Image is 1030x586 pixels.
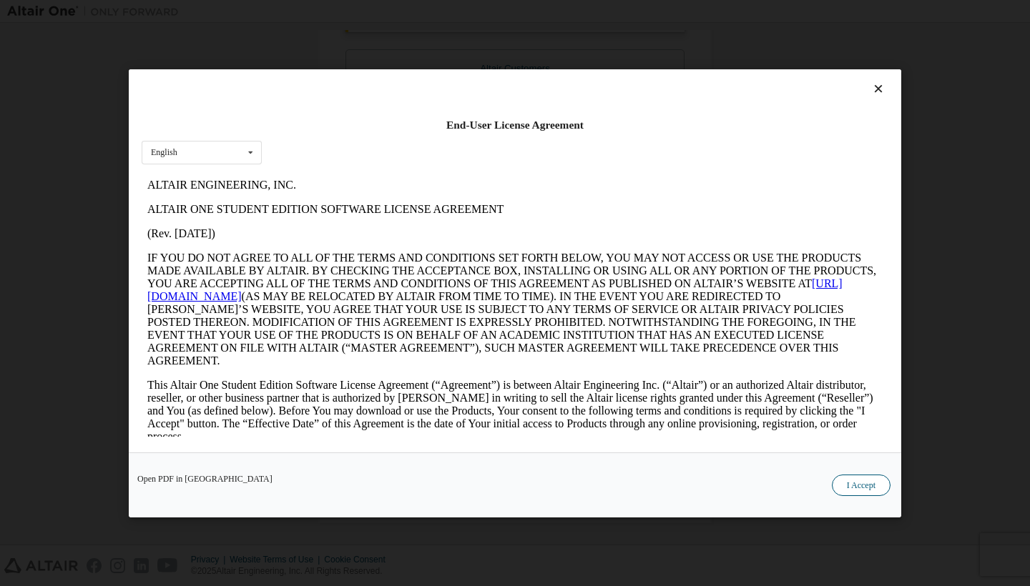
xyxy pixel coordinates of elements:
p: (Rev. [DATE]) [6,54,741,67]
p: This Altair One Student Edition Software License Agreement (“Agreement”) is between Altair Engine... [6,206,741,270]
a: Open PDF in [GEOGRAPHIC_DATA] [137,475,273,483]
p: ALTAIR ONE STUDENT EDITION SOFTWARE LICENSE AGREEMENT [6,30,741,43]
div: English [151,148,177,157]
p: IF YOU DO NOT AGREE TO ALL OF THE TERMS AND CONDITIONS SET FORTH BELOW, YOU MAY NOT ACCESS OR USE... [6,79,741,194]
button: I Accept [832,475,891,496]
p: ALTAIR ENGINEERING, INC. [6,6,741,19]
div: End-User License Agreement [142,118,888,132]
a: [URL][DOMAIN_NAME] [6,104,701,129]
